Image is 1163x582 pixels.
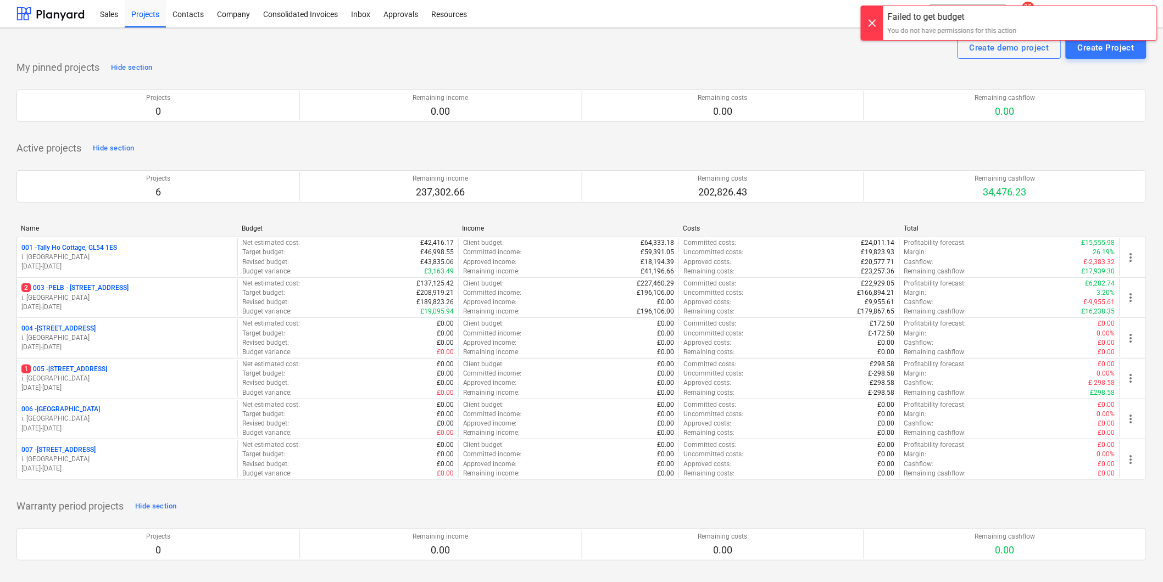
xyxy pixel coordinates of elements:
p: Committed income : [463,248,522,257]
p: £172.50 [870,319,895,328]
p: Projects [146,93,170,103]
p: £15,555.98 [1082,238,1115,248]
p: 0.00% [1097,410,1115,419]
p: Remaining income : [463,428,520,438]
p: [DATE] - [DATE] [21,424,233,433]
p: £189,823.26 [416,298,454,307]
p: Revised budget : [242,258,289,267]
p: Projects [146,532,170,541]
p: Cashflow : [904,258,934,267]
p: Committed costs : [683,360,736,369]
p: £196,106.00 [637,288,674,298]
p: £0.00 [878,419,895,428]
p: Uncommitted costs : [683,329,743,338]
p: £0.00 [878,460,895,469]
div: 2003 -PELB - [STREET_ADDRESS]i. [GEOGRAPHIC_DATA][DATE]-[DATE] [21,283,233,311]
p: £0.00 [1098,419,1115,428]
p: £-172.50 [869,329,895,338]
p: £179,867.65 [858,307,895,316]
div: 1005 -[STREET_ADDRESS]i. [GEOGRAPHIC_DATA][DATE]-[DATE] [21,365,233,393]
div: Name [21,225,233,232]
p: Approved costs : [683,419,731,428]
p: £46,998.55 [420,248,454,257]
p: Uncommitted costs : [683,288,743,298]
p: Target budget : [242,369,285,378]
p: £196,106.00 [637,307,674,316]
p: Remaining cashflow [975,532,1036,541]
p: £-2,383.32 [1084,258,1115,267]
p: Remaining costs : [683,348,734,357]
p: £0.00 [657,319,674,328]
p: Budget variance : [242,469,292,478]
p: Remaining cashflow [975,174,1036,183]
p: £0.00 [657,400,674,410]
p: Remaining cashflow : [904,348,966,357]
p: 005 - [STREET_ADDRESS] [21,365,107,374]
p: Uncommitted costs : [683,410,743,419]
p: Remaining income : [463,388,520,398]
p: £0.00 [657,450,674,459]
div: Create Project [1078,41,1134,55]
p: Remaining costs : [683,469,734,478]
p: Remaining costs : [683,267,734,276]
p: £0.00 [437,428,454,438]
iframe: Chat Widget [1108,529,1163,582]
p: Cashflow : [904,298,934,307]
p: £0.00 [1098,400,1115,410]
p: i. [GEOGRAPHIC_DATA] [21,414,233,423]
p: £19,823.93 [861,248,895,257]
p: Remaining cashflow [975,93,1036,103]
p: £6,282.74 [1086,279,1115,288]
div: Failed to get budget [888,10,1017,24]
p: Remaining income : [463,469,520,478]
p: £0.00 [878,428,895,438]
p: Approved income : [463,378,517,388]
p: Net estimated cost : [242,319,300,328]
div: Costs [683,225,895,232]
p: Margin : [904,450,927,459]
p: £16,238.35 [1082,307,1115,316]
p: 003 - PELB - [STREET_ADDRESS] [21,283,129,293]
span: more_vert [1125,251,1138,264]
p: £3,163.49 [424,267,454,276]
p: i. [GEOGRAPHIC_DATA] [21,374,233,383]
p: £0.00 [657,329,674,338]
p: £22,929.05 [861,279,895,288]
p: [DATE] - [DATE] [21,383,233,393]
p: 004 - [STREET_ADDRESS] [21,324,96,333]
p: £0.00 [437,440,454,450]
p: Uncommitted costs : [683,450,743,459]
p: £0.00 [1098,348,1115,357]
p: 001 - Tally Ho Cottage, GL54 1ES [21,243,117,253]
p: £0.00 [1098,428,1115,438]
p: £208,919.21 [416,288,454,298]
p: Approved costs : [683,258,731,267]
p: Client budget : [463,238,504,248]
p: Margin : [904,248,927,257]
span: more_vert [1125,332,1138,345]
p: Budget variance : [242,388,292,398]
p: £18,194.39 [641,258,674,267]
p: £-298.58 [869,388,895,398]
p: £0.00 [1098,440,1115,450]
p: £0.00 [657,378,674,388]
p: 0.00 [975,544,1036,557]
p: Remaining costs [698,93,748,103]
p: Margin : [904,329,927,338]
p: Approved income : [463,258,517,267]
p: Approved costs : [683,460,731,469]
p: Remaining cashflow : [904,469,966,478]
p: Committed income : [463,369,522,378]
p: Uncommitted costs : [683,248,743,257]
p: £64,333.18 [641,238,674,248]
p: Client budget : [463,319,504,328]
p: £17,939.30 [1082,267,1115,276]
p: £0.00 [657,338,674,348]
p: £0.00 [657,460,674,469]
p: Revised budget : [242,419,289,428]
p: £298.58 [1090,388,1115,398]
p: Approved income : [463,298,517,307]
p: £0.00 [437,369,454,378]
p: 0.00% [1097,450,1115,459]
